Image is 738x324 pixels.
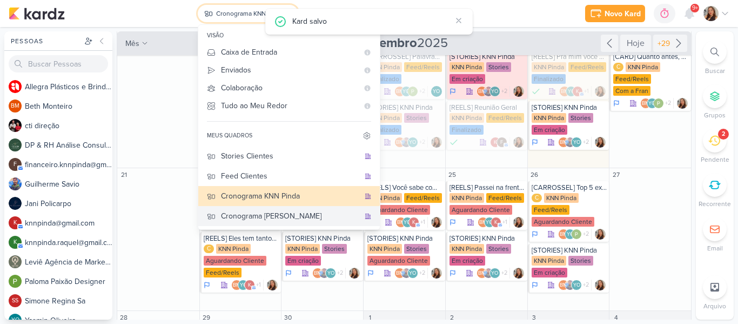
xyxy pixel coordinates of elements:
div: 29 [201,312,212,323]
div: S i m o n e R e g i n a S a [25,295,112,307]
div: Yasmin Oliveira [565,229,575,240]
div: k n n p i n d a . r a q u e l @ g m a i l . c o m [25,237,112,248]
div: Stories [568,256,593,266]
div: Responsável: Franciluce Carvalho [677,98,688,109]
span: +2 [582,230,589,239]
img: Franciluce Carvalho [703,6,719,21]
img: Guilherme Savio [401,137,412,148]
div: KNN Pinda [532,113,566,123]
div: [REELS] Pra mim você está fora se.. (versão idiomas) [532,52,607,61]
p: BM [478,89,486,95]
div: knnpinda@gmail.com [9,216,22,229]
img: Franciluce Carvalho [595,137,606,148]
img: Franciluce Carvalho [595,86,606,97]
div: Finalizado [449,125,484,135]
img: Paloma Paixão Designer [571,229,582,240]
img: Franciluce Carvalho [513,86,524,97]
div: Stories [486,244,511,254]
p: Pendente [701,155,729,164]
div: Colaboradores: Beth Monteiro, Guilherme Savio, Yasmin Oliveira, knnpinda@gmail.com, financeiro.kn... [558,137,592,148]
div: P a l o m a P a i x ã o D e s i g n e r [25,276,112,287]
div: Beth Monteiro [394,268,405,279]
div: Colaboradores: Beth Monteiro, Guilherme Savio, Yasmin Oliveira, knnpinda@gmail.com, financeiro.kn... [558,280,592,290]
div: Colaboradores: knnpinda@gmail.com, financeiro.knnpinda@gmail.com [490,137,510,148]
div: Caixa de Entrada [221,47,358,58]
div: visão [198,28,380,43]
p: BM [396,140,404,146]
img: Guilherme Savio [483,268,494,279]
div: Colaboradores: Beth Monteiro, Guilherme Savio, Yasmin Oliveira, knnpinda@gmail.com, financeiro.kn... [477,268,510,279]
div: Yasmin Oliveira [647,98,658,109]
img: Franciluce Carvalho [431,268,442,279]
div: KNN Pinda [449,62,484,72]
img: Franciluce Carvalho [595,280,606,290]
div: Beth Monteiro [640,98,651,109]
div: C [532,194,542,202]
div: Em criação [449,74,485,84]
img: Franciluce Carvalho [513,217,524,228]
div: c t i d i r e ç ã o [25,120,112,131]
p: k [494,140,497,146]
div: KNN Pinda [449,113,484,123]
div: Responsável: Franciluce Carvalho [513,137,524,148]
div: KNN Pinda [626,62,660,72]
div: Em Andamento [532,230,538,239]
button: Cronograma [PERSON_NAME] [198,206,380,226]
div: [STORIES] KNN Pinda [285,234,361,243]
div: Em Andamento [204,281,210,289]
span: 2025 [360,35,448,52]
span: +1 [255,281,261,289]
div: B e t h M o n t e i r o [25,101,112,112]
strong: Setembro [360,35,417,51]
div: Beth Monteiro [559,86,570,97]
div: Beth Monteiro [558,280,569,290]
p: BM [396,89,404,95]
div: Hoje [620,35,651,52]
div: KNN Pinda [367,62,402,72]
div: Yasmin Oliveira [571,137,582,148]
div: Em Andamento [449,87,456,96]
div: Pessoas [9,36,82,46]
p: BM [560,232,567,237]
div: KNN Pinda [367,244,402,254]
p: BM [560,283,567,288]
div: Aguardando Cliente [367,205,430,215]
p: k [14,240,17,246]
p: BM [479,220,487,226]
div: J a n i P o l i c a r p o [25,198,112,209]
div: Colaboradores: Beth Monteiro, Yasmin Oliveira, knnpinda@gmail.com, financeiro.knnpinda@gmail.com [478,217,510,228]
div: Colaboradores: Beth Monteiro, Yasmin Oliveira, knnpinda@gmail.com, financeiro.knnpinda@gmail.com [559,86,592,97]
div: KNN Pinda [367,193,402,203]
div: Stories [404,113,429,123]
div: Yasmin Oliveira [571,280,582,290]
img: Paloma Paixão Designer [407,86,418,97]
div: Responsável: Franciluce Carvalho [431,137,442,148]
span: +1 [583,87,589,96]
div: Aguardando Cliente [204,256,266,266]
div: Beth Monteiro [231,280,242,290]
p: YO [402,89,410,95]
div: G u i l h e r m e S a v i o [25,178,112,190]
button: Feed Clientes [198,166,380,186]
div: Feed/Reels [613,74,651,84]
div: Em criação [532,268,567,277]
div: Feed/Reels [404,193,442,203]
div: [CARROSSEL] Palavras em inglês que são iguais em português [367,52,443,61]
p: f [14,162,17,168]
button: Novo Kard [585,5,645,22]
div: Finalizado [367,125,401,135]
p: BM [561,89,568,95]
span: mês [125,38,139,49]
p: Buscar [705,66,725,76]
div: [STORIES] KNN Pinda [532,246,607,255]
div: Em criação [449,256,485,266]
span: +2 [336,269,343,277]
div: Beth Monteiro [394,86,405,97]
div: Feed/Reels [486,193,524,203]
p: Recorrente [699,199,731,209]
div: Beth Monteiro [558,137,569,148]
img: Leviê Agência de Marketing Digital [9,255,22,268]
p: YO [240,283,247,288]
div: Responsável: Franciluce Carvalho [431,217,442,228]
div: Beth Monteiro [478,217,488,228]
